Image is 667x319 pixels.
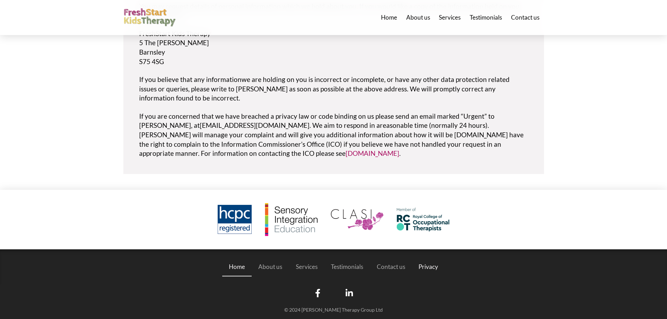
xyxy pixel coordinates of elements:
span: Home [381,14,397,20]
a: Contact us [370,257,412,277]
span: Services [439,14,461,20]
span: About us [406,14,430,20]
img: FreshStart Kids Therapy logo [123,8,176,27]
span: About us [258,264,282,270]
a: Home [222,257,252,277]
img: Member of the Royal College of Occupational Therapists [397,208,449,231]
a: Privacy [412,257,445,277]
p: If you believe that any informationwe are holding on you is incorrect or incomplete, or have any ... [139,75,528,103]
span: Privacy [418,264,438,270]
span: Home [229,264,245,270]
p: FreshStart Kids Therapy 5 The [PERSON_NAME] Barnsley S75 4SG [139,29,528,66]
p: © 2024 [PERSON_NAME] Therapy Group Ltd [222,306,446,313]
a: Testimonials [324,257,370,277]
span: Services [296,264,318,270]
p: If you are concerned that we have breached a privacy law or code binding on us please send an ema... [139,112,528,158]
a: Services [289,257,325,277]
span: Testimonials [470,14,502,20]
img: Registered member of the Health and Care Professions Council [218,205,252,234]
span: Testimonials [331,264,363,270]
span: Contact us [377,264,405,270]
a: About us [252,257,289,277]
img: Member of the Sensory Integration Education Network [265,203,318,236]
img: Collaborative for Leadership in Ayres Sensory Integration [331,209,383,230]
a: [DOMAIN_NAME] [346,149,399,157]
span: Contact us [511,14,539,20]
